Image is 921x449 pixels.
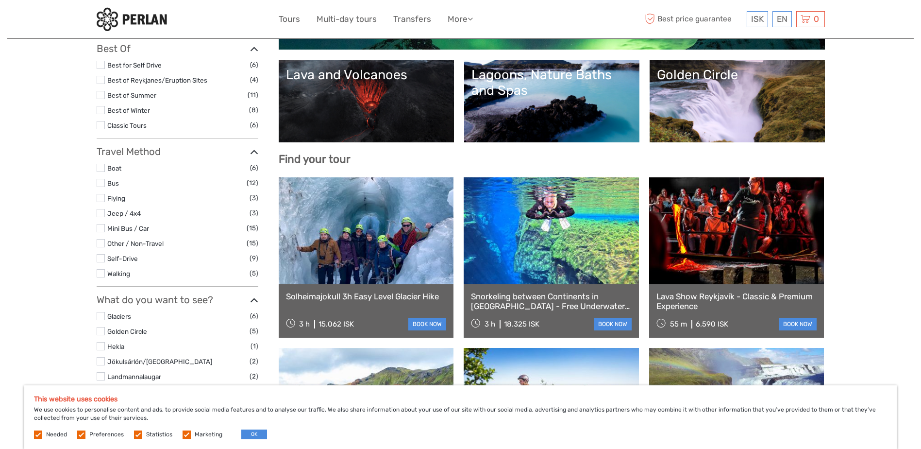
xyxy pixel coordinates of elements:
[97,43,258,54] h3: Best Of
[251,341,258,352] span: (1)
[643,11,744,27] span: Best price guarantee
[247,238,258,249] span: (15)
[279,153,351,166] b: Find your tour
[107,61,162,69] a: Best for Self Drive
[317,12,377,26] a: Multi-day tours
[448,12,473,26] a: More
[279,12,300,26] a: Tours
[247,223,258,234] span: (15)
[107,164,121,172] a: Boat
[247,177,258,189] span: (12)
[250,253,258,264] span: (9)
[812,14,821,24] span: 0
[250,162,258,173] span: (6)
[248,89,258,101] span: (11)
[250,371,258,382] span: (2)
[107,224,149,232] a: Mini Bus / Car
[107,91,156,99] a: Best of Summer
[657,67,818,135] a: Golden Circle
[779,318,817,330] a: book now
[286,67,447,135] a: Lava and Volcanoes
[299,320,310,328] span: 3 h
[471,292,632,311] a: Snorkeling between Continents in [GEOGRAPHIC_DATA] - Free Underwater Photos
[657,67,818,83] div: Golden Circle
[195,431,222,439] label: Marketing
[250,74,258,86] span: (4)
[107,358,212,365] a: Jökulsárlón/[GEOGRAPHIC_DATA]
[751,14,764,24] span: ISK
[97,146,258,157] h3: Travel Method
[471,67,632,99] div: Lagoons, Nature Baths and Spas
[408,318,446,330] a: book now
[772,11,792,27] div: EN
[89,431,124,439] label: Preferences
[107,106,150,114] a: Best of Winter
[34,395,887,403] h5: This website uses cookies
[250,207,258,219] span: (3)
[670,320,687,328] span: 55 m
[146,431,172,439] label: Statistics
[107,121,147,129] a: Classic Tours
[107,343,124,350] a: Hekla
[250,268,258,279] span: (5)
[107,255,138,262] a: Self-Drive
[250,311,258,322] span: (6)
[14,17,110,25] p: We're away right now. Please check back later!
[107,373,161,380] a: Landmannalaugar
[97,294,258,306] h3: What do you want to see?
[112,15,123,27] button: Open LiveChat chat widget
[107,328,147,335] a: Golden Circle
[46,431,67,439] label: Needed
[107,194,125,202] a: Flying
[594,318,632,330] a: book now
[318,320,354,328] div: 15.062 ISK
[107,179,119,187] a: Bus
[107,209,141,217] a: Jeep / 4x4
[107,312,131,320] a: Glaciers
[250,120,258,131] span: (6)
[286,67,447,83] div: Lava and Volcanoes
[107,76,207,84] a: Best of Reykjanes/Eruption Sites
[249,104,258,116] span: (8)
[250,326,258,337] span: (5)
[286,292,447,301] a: Solheimajokull 3h Easy Level Glacier Hike
[485,320,495,328] span: 3 h
[696,320,728,328] div: 6.590 ISK
[24,385,897,449] div: We use cookies to personalise content and ads, to provide social media features and to analyse ou...
[107,240,164,247] a: Other / Non-Travel
[393,12,431,26] a: Transfers
[504,320,539,328] div: 18.325 ISK
[250,192,258,204] span: (3)
[250,59,258,70] span: (6)
[107,270,130,277] a: Walking
[471,67,632,135] a: Lagoons, Nature Baths and Spas
[241,430,267,439] button: OK
[656,292,817,311] a: Lava Show Reykjavík - Classic & Premium Experience
[250,356,258,367] span: (2)
[97,7,167,31] img: 288-6a22670a-0f57-43d8-a107-52fbc9b92f2c_logo_small.jpg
